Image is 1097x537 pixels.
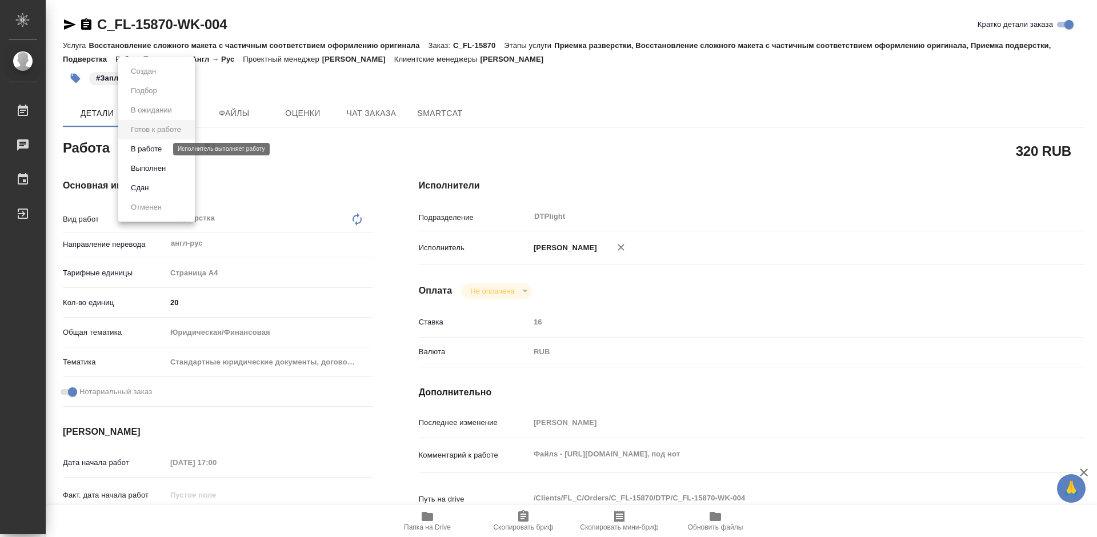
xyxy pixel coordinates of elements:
[127,123,185,136] button: Готов к работе
[127,65,159,78] button: Создан
[127,143,165,155] button: В работе
[127,162,169,175] button: Выполнен
[127,182,152,194] button: Сдан
[127,201,165,214] button: Отменен
[127,104,175,117] button: В ожидании
[127,85,161,97] button: Подбор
